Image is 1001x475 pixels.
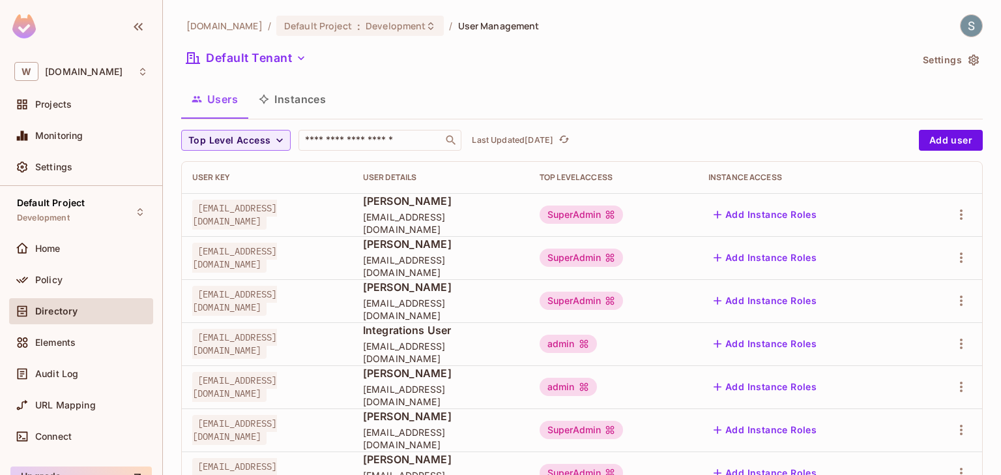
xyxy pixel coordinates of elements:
[192,372,277,402] span: [EMAIL_ADDRESS][DOMAIN_NAME]
[35,337,76,348] span: Elements
[35,275,63,285] span: Policy
[366,20,426,32] span: Development
[540,249,624,267] div: SuperAdmin
[363,340,519,365] span: [EMAIL_ADDRESS][DOMAIN_NAME]
[363,172,519,183] div: User Details
[35,99,72,110] span: Projects
[192,172,342,183] div: User Key
[248,83,336,115] button: Instances
[708,204,822,225] button: Add Instance Roles
[186,20,263,32] span: the active workspace
[559,134,570,147] span: refresh
[708,247,822,268] button: Add Instance Roles
[356,21,361,31] span: :
[192,415,277,445] span: [EMAIL_ADDRESS][DOMAIN_NAME]
[35,400,96,410] span: URL Mapping
[708,172,905,183] div: Instance Access
[363,426,519,451] span: [EMAIL_ADDRESS][DOMAIN_NAME]
[458,20,540,32] span: User Management
[363,297,519,322] span: [EMAIL_ADDRESS][DOMAIN_NAME]
[188,132,270,149] span: Top Level Access
[363,194,519,208] span: [PERSON_NAME]
[181,48,312,69] button: Default Tenant
[35,243,61,254] span: Home
[363,409,519,423] span: [PERSON_NAME]
[181,130,291,151] button: Top Level Access
[449,20,452,32] li: /
[35,306,78,316] span: Directory
[35,369,78,379] span: Audit Log
[540,335,597,353] div: admin
[363,383,519,408] span: [EMAIL_ADDRESS][DOMAIN_NAME]
[708,333,822,354] button: Add Instance Roles
[181,83,248,115] button: Users
[961,15,982,37] img: Shekhar Tyagi
[363,366,519,380] span: [PERSON_NAME]
[192,329,277,359] span: [EMAIL_ADDRESS][DOMAIN_NAME]
[363,237,519,251] span: [PERSON_NAME]
[284,20,352,32] span: Default Project
[708,290,822,311] button: Add Instance Roles
[540,378,597,396] div: admin
[268,20,271,32] li: /
[192,286,277,316] span: [EMAIL_ADDRESS][DOMAIN_NAME]
[35,431,72,442] span: Connect
[35,162,72,172] span: Settings
[17,198,85,208] span: Default Project
[363,280,519,294] span: [PERSON_NAME]
[12,14,36,38] img: SReyMgAAAABJRU5ErkJggg==
[553,132,572,148] span: Click to refresh data
[17,213,70,223] span: Development
[363,323,519,337] span: Integrations User
[708,420,822,440] button: Add Instance Roles
[363,254,519,279] span: [EMAIL_ADDRESS][DOMAIN_NAME]
[363,211,519,236] span: [EMAIL_ADDRESS][DOMAIN_NAME]
[35,130,83,141] span: Monitoring
[540,292,624,310] div: SuperAdmin
[192,200,277,230] span: [EMAIL_ADDRESS][DOMAIN_NAME]
[45,67,123,77] span: Workspace: withpronto.com
[472,135,553,146] p: Last Updated [DATE]
[192,243,277,273] span: [EMAIL_ADDRESS][DOMAIN_NAME]
[918,50,983,70] button: Settings
[540,172,688,183] div: Top Level Access
[556,132,572,148] button: refresh
[919,130,983,151] button: Add user
[14,62,38,81] span: W
[540,421,624,439] div: SuperAdmin
[540,206,624,224] div: SuperAdmin
[708,376,822,397] button: Add Instance Roles
[363,452,519,467] span: [PERSON_NAME]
